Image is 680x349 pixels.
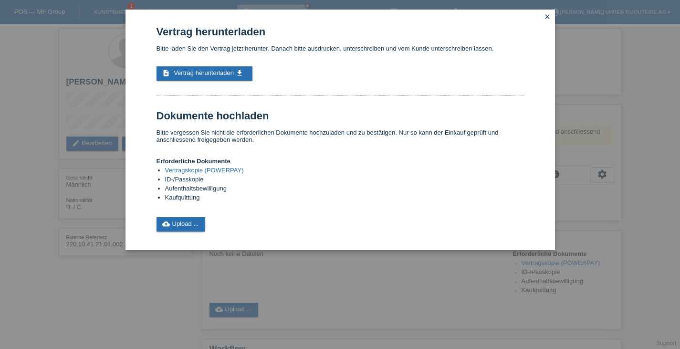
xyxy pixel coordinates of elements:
a: Vertragskopie (POWERPAY) [165,167,244,174]
i: get_app [236,69,243,77]
p: Bitte vergessen Sie nicht die erforderlichen Dokumente hochzuladen und zu bestätigen. Nur so kann... [157,129,524,143]
a: close [541,12,554,23]
i: description [162,69,170,77]
p: Bitte laden Sie den Vertrag jetzt herunter. Danach bitte ausdrucken, unterschreiben und vom Kunde... [157,45,524,52]
li: Kaufquittung [165,194,524,203]
h1: Vertrag herunterladen [157,26,524,38]
a: cloud_uploadUpload ... [157,217,206,232]
a: description Vertrag herunterladen get_app [157,66,252,81]
i: close [544,13,551,21]
i: cloud_upload [162,220,170,228]
h1: Dokumente hochladen [157,110,524,122]
li: ID-/Passkopie [165,176,524,185]
span: Vertrag herunterladen [174,69,234,76]
h4: Erforderliche Dokumente [157,158,524,165]
li: Aufenthaltsbewilligung [165,185,524,194]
